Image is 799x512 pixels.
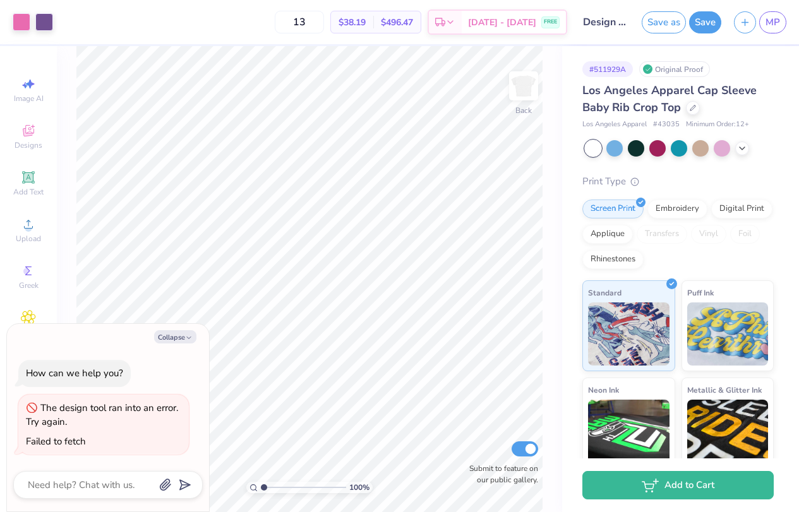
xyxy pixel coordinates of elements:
[730,225,760,244] div: Foil
[637,225,687,244] div: Transfers
[647,199,707,218] div: Embroidery
[582,225,633,244] div: Applique
[582,83,757,115] span: Los Angeles Apparel Cap Sleeve Baby Rib Crop Top
[26,435,86,448] div: Failed to fetch
[582,250,644,269] div: Rhinestones
[275,11,324,33] input: – –
[381,16,413,29] span: $496.47
[639,61,710,77] div: Original Proof
[468,16,536,29] span: [DATE] - [DATE]
[15,140,42,150] span: Designs
[766,15,780,30] span: MP
[689,11,721,33] button: Save
[6,327,51,347] span: Clipart & logos
[588,383,619,396] span: Neon Ink
[574,9,635,35] input: Untitled Design
[687,400,769,463] img: Metallic & Glitter Ink
[687,286,714,299] span: Puff Ink
[515,105,532,116] div: Back
[686,119,749,130] span: Minimum Order: 12 +
[339,16,366,29] span: $38.19
[711,199,772,218] div: Digital Print
[653,119,680,130] span: # 43035
[588,302,670,366] img: Standard
[349,482,369,493] span: 100 %
[687,302,769,366] img: Puff Ink
[588,286,622,299] span: Standard
[582,61,633,77] div: # 511929A
[16,234,41,244] span: Upload
[154,330,196,343] button: Collapse
[462,463,538,485] label: Submit to feature on our public gallery.
[691,225,726,244] div: Vinyl
[642,11,686,33] button: Save as
[582,119,647,130] span: Los Angeles Apparel
[13,187,44,197] span: Add Text
[759,11,786,33] a: MP
[19,280,39,290] span: Greek
[26,402,178,429] div: The design tool ran into an error. Try again.
[511,73,536,98] img: Back
[687,383,762,396] span: Metallic & Glitter Ink
[588,400,670,463] img: Neon Ink
[26,367,123,379] div: How can we help you?
[582,199,644,218] div: Screen Print
[582,174,774,189] div: Print Type
[582,471,774,499] button: Add to Cart
[14,93,44,104] span: Image AI
[544,18,557,27] span: FREE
